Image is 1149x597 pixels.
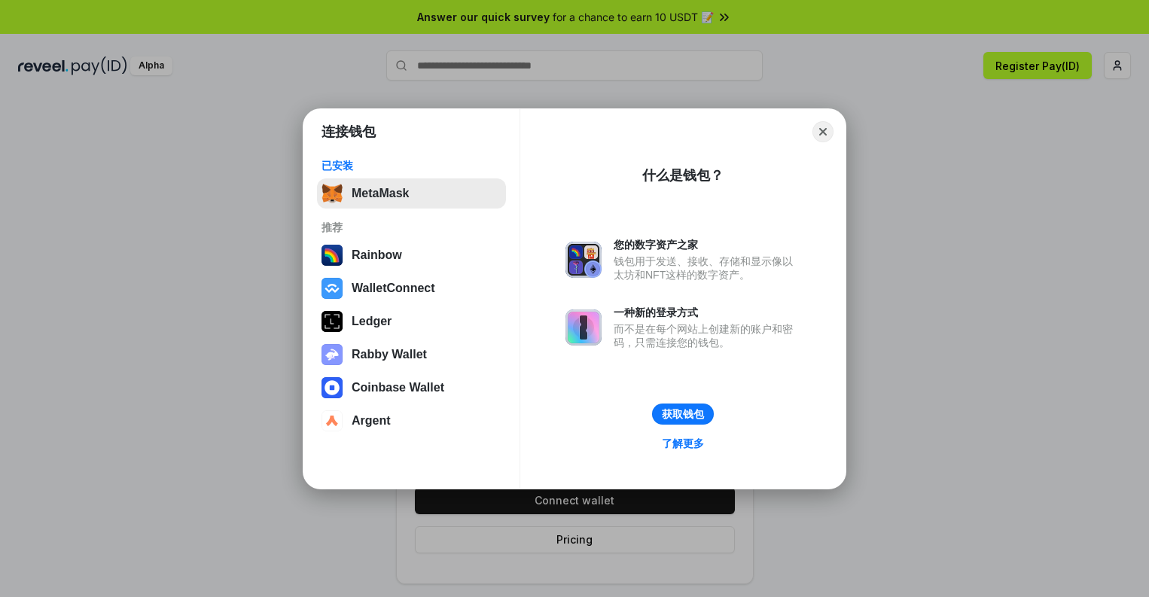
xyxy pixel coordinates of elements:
img: svg+xml,%3Csvg%20fill%3D%22none%22%20height%3D%2233%22%20viewBox%3D%220%200%2035%2033%22%20width%... [322,183,343,204]
button: Close [812,121,834,142]
img: svg+xml,%3Csvg%20xmlns%3D%22http%3A%2F%2Fwww.w3.org%2F2000%2Fsvg%22%20fill%3D%22none%22%20viewBox... [565,242,602,278]
img: svg+xml,%3Csvg%20xmlns%3D%22http%3A%2F%2Fwww.w3.org%2F2000%2Fsvg%22%20fill%3D%22none%22%20viewBox... [322,344,343,365]
button: Rainbow [317,240,506,270]
img: svg+xml,%3Csvg%20width%3D%22120%22%20height%3D%22120%22%20viewBox%3D%220%200%20120%20120%22%20fil... [322,245,343,266]
a: 了解更多 [653,434,713,453]
div: Argent [352,414,391,428]
button: Argent [317,406,506,436]
button: Ledger [317,306,506,337]
div: Ledger [352,315,392,328]
div: 了解更多 [662,437,704,450]
button: 获取钱包 [652,404,714,425]
div: Rainbow [352,248,402,262]
h1: 连接钱包 [322,123,376,141]
div: Coinbase Wallet [352,381,444,394]
div: MetaMask [352,187,409,200]
img: svg+xml,%3Csvg%20width%3D%2228%22%20height%3D%2228%22%20viewBox%3D%220%200%2028%2028%22%20fill%3D... [322,278,343,299]
img: svg+xml,%3Csvg%20width%3D%2228%22%20height%3D%2228%22%20viewBox%3D%220%200%2028%2028%22%20fill%3D... [322,377,343,398]
div: 而不是在每个网站上创建新的账户和密码，只需连接您的钱包。 [614,322,800,349]
div: 推荐 [322,221,501,234]
div: Rabby Wallet [352,348,427,361]
button: MetaMask [317,178,506,209]
img: svg+xml,%3Csvg%20xmlns%3D%22http%3A%2F%2Fwww.w3.org%2F2000%2Fsvg%22%20fill%3D%22none%22%20viewBox... [565,309,602,346]
div: 您的数字资产之家 [614,238,800,251]
div: WalletConnect [352,282,435,295]
div: 获取钱包 [662,407,704,421]
div: 一种新的登录方式 [614,306,800,319]
img: svg+xml,%3Csvg%20xmlns%3D%22http%3A%2F%2Fwww.w3.org%2F2000%2Fsvg%22%20width%3D%2228%22%20height%3... [322,311,343,332]
button: Rabby Wallet [317,340,506,370]
div: 什么是钱包？ [642,166,724,184]
div: 钱包用于发送、接收、存储和显示像以太坊和NFT这样的数字资产。 [614,254,800,282]
button: Coinbase Wallet [317,373,506,403]
button: WalletConnect [317,273,506,303]
div: 已安装 [322,159,501,172]
img: svg+xml,%3Csvg%20width%3D%2228%22%20height%3D%2228%22%20viewBox%3D%220%200%2028%2028%22%20fill%3D... [322,410,343,431]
